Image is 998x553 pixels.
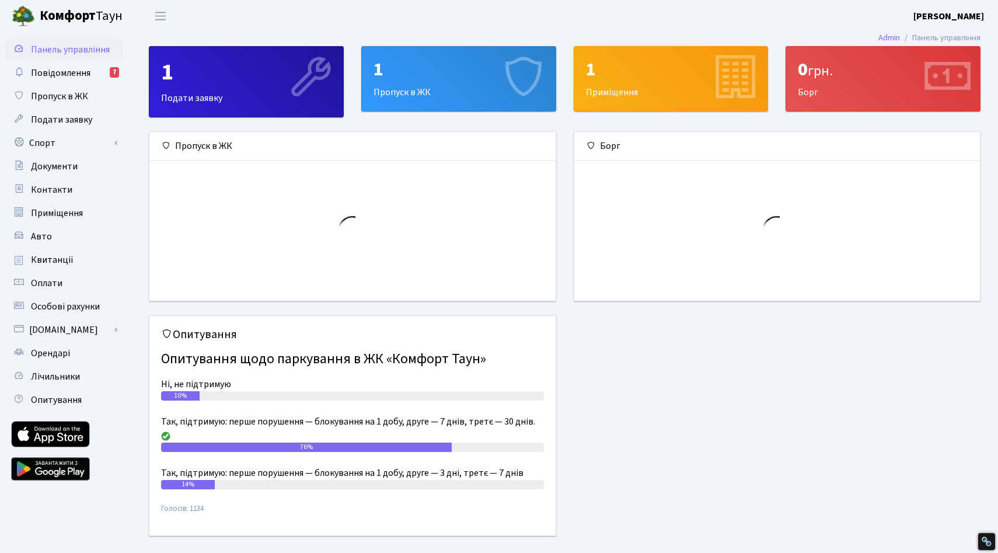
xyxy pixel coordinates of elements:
[40,6,123,26] span: Таун
[6,318,123,342] a: [DOMAIN_NAME]
[6,85,123,108] a: Пропуск в ЖК
[161,391,200,401] div: 10%
[6,131,123,155] a: Спорт
[161,503,544,524] small: Голосів: 1134
[6,38,123,61] a: Панель управління
[31,253,74,266] span: Квитанції
[786,47,980,111] div: Борг
[12,5,35,28] img: logo.png
[6,61,123,85] a: Повідомлення7
[31,230,52,243] span: Авто
[6,155,123,178] a: Документи
[161,415,544,443] div: Так, підтримую: перше порушення — блокування на 1 добу, друге — 7 днів, третє — 30 днів.
[149,132,556,161] div: Пропуск в ЖК
[146,6,175,26] button: Переключити навігацію
[31,394,82,406] span: Опитування
[6,272,123,295] a: Оплати
[798,58,968,81] div: 0
[6,388,123,412] a: Опитування
[6,201,123,225] a: Приміщення
[361,46,556,112] a: 1Пропуск в ЖК
[110,67,119,78] div: 7
[31,347,70,360] span: Орендарі
[981,536,992,547] div: Restore Info Box &#10;&#10;NoFollow Info:&#10; META-Robots NoFollow: &#09;true&#10; META-Robots N...
[31,277,62,290] span: Оплати
[149,47,343,117] div: Подати заявку
[161,443,452,452] div: 76%
[913,10,984,23] b: [PERSON_NAME]
[574,47,768,111] div: Приміщення
[6,248,123,272] a: Квитанції
[161,328,544,342] h5: Опитування
[808,61,833,81] span: грн.
[31,90,88,103] span: Пропуск в ЖК
[6,295,123,318] a: Особові рахунки
[574,132,980,161] div: Борг
[40,6,96,25] b: Комфорт
[362,47,556,111] div: Пропуск в ЖК
[878,32,900,44] a: Admin
[586,58,756,81] div: 1
[161,58,331,86] div: 1
[6,225,123,248] a: Авто
[161,466,544,480] div: Так, підтримую: перше порушення — блокування на 1 добу, друге — 3 дні, третє — 7 днів
[161,480,215,489] div: 14%
[31,113,92,126] span: Подати заявку
[31,67,90,79] span: Повідомлення
[6,108,123,131] a: Подати заявку
[861,26,998,50] nav: breadcrumb
[31,370,80,383] span: Лічильники
[574,46,769,112] a: 1Приміщення
[31,207,83,220] span: Приміщення
[6,365,123,388] a: Лічильники
[31,300,100,313] span: Особові рахунки
[161,346,544,373] h4: Опитування щодо паркування в ЖК «Комфорт Таун»
[161,377,544,391] div: Ні, не підтримую
[6,178,123,201] a: Контакти
[374,58,544,81] div: 1
[31,43,110,56] span: Панель управління
[900,32,980,44] li: Панель управління
[913,9,984,23] a: [PERSON_NAME]
[149,46,344,117] a: 1Подати заявку
[31,160,78,173] span: Документи
[31,183,72,196] span: Контакти
[6,342,123,365] a: Орендарі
